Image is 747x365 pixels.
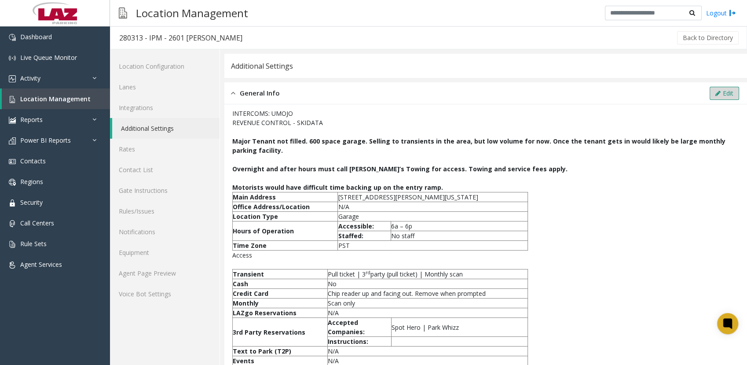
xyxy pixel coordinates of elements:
span: N/A [328,357,339,365]
span: Power BI Reports [20,136,71,144]
span: Staffed: [338,232,363,240]
span: Transient [233,270,264,278]
span: Spot Hero | Park Whizz [392,323,459,332]
a: Lanes [110,77,220,97]
span: No staff [391,232,414,240]
span: LAZgo Reservations [233,309,297,317]
span: Agent Services [20,260,62,269]
a: Notifications [110,221,220,242]
button: Edit [710,87,739,100]
span: Security [20,198,43,206]
img: 'icon' [9,241,16,248]
span: 3rd Party Reservations [233,328,305,336]
span: Scan only [328,299,355,307]
span: Rule Sets [20,240,47,248]
img: 'icon' [9,96,16,103]
span: PST [338,241,349,250]
span: Cash [233,280,248,288]
span: 6a – 6p [391,222,412,230]
a: Agent Page Preview [110,263,220,284]
a: Equipment [110,242,220,263]
p: INTERCOMS: UMOJO [232,109,739,118]
span: Accessible: [338,222,373,230]
span: Garage [338,212,359,221]
span: Regions [20,177,43,186]
b: Main Address [233,193,276,201]
img: opened [231,88,235,98]
span: Access [232,251,252,259]
img: 'icon' [9,75,16,82]
a: Logout [706,8,736,18]
span: Text to Park (T2P) [233,347,291,355]
span: Events [233,357,254,365]
img: 'icon' [9,262,16,269]
img: 'icon' [9,220,16,227]
img: 'icon' [9,137,16,144]
b: Hours of Operation [233,227,294,235]
img: 'icon' [9,179,16,186]
a: Gate Instructions [110,180,220,201]
span: General Info [240,88,280,98]
span: Location Management [20,95,91,103]
span: Activity [20,74,40,82]
a: Location Management [2,88,110,109]
a: Contact List [110,159,220,180]
span: Contacts [20,157,46,165]
h3: Location Management [132,2,253,24]
a: Rates [110,139,220,159]
span: Instructions: [328,337,368,346]
div: 280313 - IPM - 2601 [PERSON_NAME] [119,32,242,44]
sup: rd [366,269,370,276]
span: Monthly [233,299,259,307]
b: Office Address/Location [233,203,310,211]
img: 'icon' [9,55,16,62]
div: Additional Settings [231,60,293,72]
a: Integrations [110,97,220,118]
span: Call Centers [20,219,54,227]
img: 'icon' [9,199,16,206]
span: Credit Card [233,289,268,298]
span: No [328,280,337,288]
img: 'icon' [9,117,16,124]
span: N/A [328,309,339,317]
span: N/A [338,203,349,211]
a: Rules/Issues [110,201,220,221]
img: 'icon' [9,158,16,165]
b: Location Type [233,212,278,221]
img: logout [729,8,736,18]
button: Back to Directory [677,31,739,44]
a: Additional Settings [112,118,220,139]
span: N/A [328,347,339,355]
img: 'icon' [9,34,16,41]
img: pageIcon [119,2,127,24]
span: Chip reader up and facing out. Remove when prompted [328,289,486,298]
p: REVENUE CONTROL - SKIDATA [232,118,739,127]
a: Location Configuration [110,56,220,77]
span: Accepted Companies: [328,318,365,336]
b: Major Tenant not filled. 600 space garage. Selling to transients in the area, but low volume for ... [232,137,725,155]
b: Time Zone [233,241,267,250]
span: Live Queue Monitor [20,53,77,62]
span: Pull ticket | 3 party (pull ticket) | Monthly scan [328,270,463,278]
span: Reports [20,115,43,124]
a: Voice Bot Settings [110,284,220,304]
span: Dashboard [20,33,52,41]
b: Motorists would have difficult time backing up on the entry ramp. [232,183,443,192]
span: [STREET_ADDRESS][PERSON_NAME][US_STATE] [338,193,478,201]
b: Overnight and after hours must call [PERSON_NAME]’s Towing for access. Towing and service fees ap... [232,165,568,173]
